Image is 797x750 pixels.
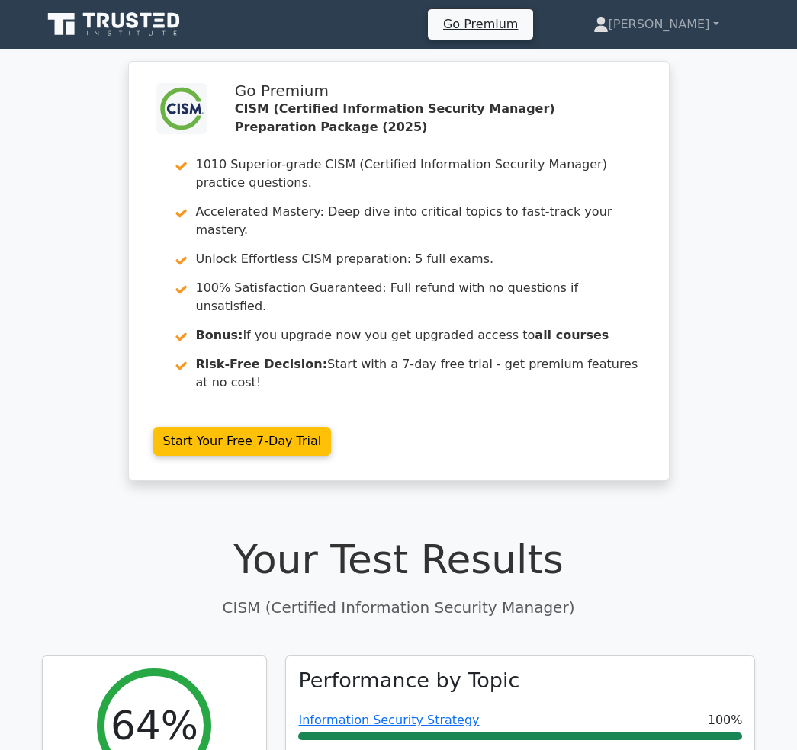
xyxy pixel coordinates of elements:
h2: 64% [111,702,198,749]
a: Information Security Strategy [298,713,479,727]
a: Go Premium [434,14,527,34]
a: Start Your Free 7-Day Trial [153,427,332,456]
p: CISM (Certified Information Security Manager) [42,596,756,619]
h3: Performance by Topic [298,668,519,693]
h1: Your Test Results [42,536,756,583]
a: [PERSON_NAME] [557,9,756,40]
span: 100% [708,711,743,729]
